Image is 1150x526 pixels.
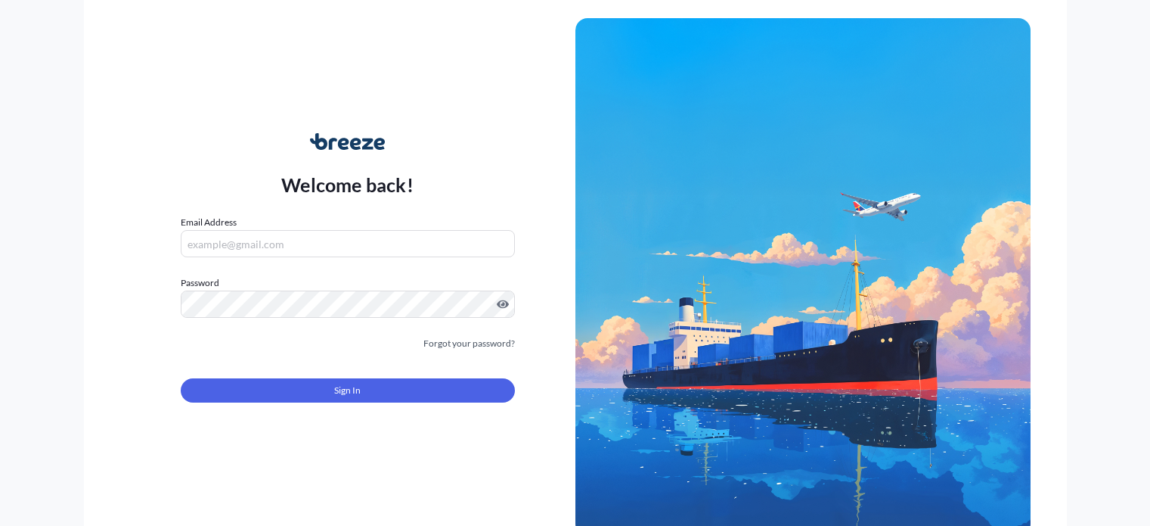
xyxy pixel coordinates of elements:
p: Welcome back! [281,173,414,197]
label: Password [181,275,515,291]
label: Email Address [181,215,237,230]
span: Sign In [334,383,361,398]
button: Sign In [181,378,515,403]
input: example@gmail.com [181,230,515,257]
button: Show password [497,298,509,310]
a: Forgot your password? [423,336,515,351]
